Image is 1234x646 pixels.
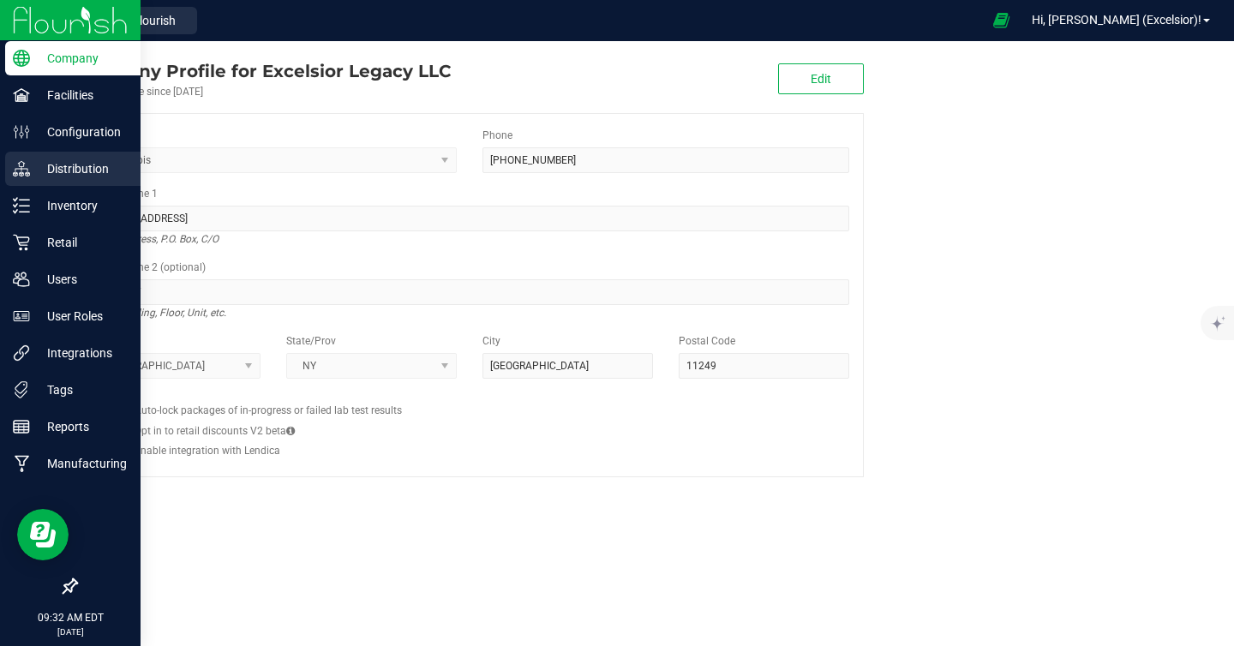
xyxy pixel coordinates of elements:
[135,403,402,418] label: Auto-lock packages of in-progress or failed lab test results
[30,195,133,216] p: Inventory
[13,271,30,288] inline-svg: Users
[90,229,219,249] i: Street address, P.O. Box, C/O
[135,423,295,439] label: Opt in to retail discounts V2 beta
[30,232,133,253] p: Retail
[30,85,133,105] p: Facilities
[13,381,30,398] inline-svg: Tags
[90,302,226,323] i: Suite, Building, Floor, Unit, etc.
[13,418,30,435] inline-svg: Reports
[30,380,133,400] p: Tags
[90,279,849,305] input: Suite, Building, Unit, etc.
[482,333,500,349] label: City
[30,269,133,290] p: Users
[30,159,133,179] p: Distribution
[75,84,451,99] div: Account active since [DATE]
[13,308,30,325] inline-svg: User Roles
[90,206,849,231] input: Address
[13,197,30,214] inline-svg: Inventory
[679,333,735,349] label: Postal Code
[482,353,653,379] input: City
[90,260,206,275] label: Address Line 2 (optional)
[982,3,1021,37] span: Open Ecommerce Menu
[1032,13,1201,27] span: Hi, [PERSON_NAME] (Excelsior)!
[30,343,133,363] p: Integrations
[30,122,133,142] p: Configuration
[13,160,30,177] inline-svg: Distribution
[13,87,30,104] inline-svg: Facilities
[8,625,133,638] p: [DATE]
[17,509,69,560] iframe: Resource center
[482,147,849,173] input: (123) 456-7890
[13,234,30,251] inline-svg: Retail
[75,58,451,84] div: Excelsior Legacy LLC
[13,123,30,141] inline-svg: Configuration
[8,610,133,625] p: 09:32 AM EDT
[778,63,864,94] button: Edit
[90,392,849,403] h2: Configs
[135,443,280,458] label: Enable integration with Lendica
[13,344,30,362] inline-svg: Integrations
[30,306,133,326] p: User Roles
[679,353,849,379] input: Postal Code
[30,48,133,69] p: Company
[30,416,133,437] p: Reports
[286,333,336,349] label: State/Prov
[30,453,133,474] p: Manufacturing
[811,72,831,86] span: Edit
[13,50,30,67] inline-svg: Company
[13,455,30,472] inline-svg: Manufacturing
[482,128,512,143] label: Phone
